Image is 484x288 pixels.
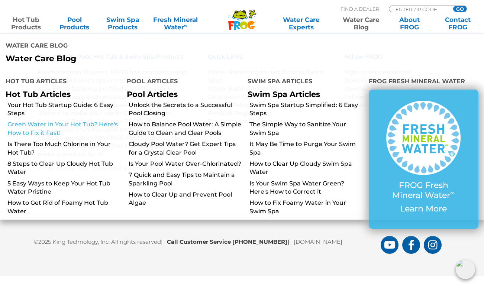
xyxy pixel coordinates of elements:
span: | [161,238,162,245]
a: Hot Tub Articles [6,90,71,99]
h4: Pool Articles [127,75,237,90]
p: Water Care Blog [6,54,236,64]
a: How to Fix Foamy Water in Your Swim Spa [249,199,363,216]
a: The Simple Way to Sanitize Your Swim Spa [249,120,363,137]
a: FROG Fresh Mineral Water∞ Learn More [384,101,464,217]
h4: FROG Fresh Mineral Water [369,75,479,90]
a: How to Clear Up Cloudy Swim Spa Water [249,160,363,177]
sup: ∞ [184,23,187,28]
a: Water CareExperts [271,16,332,31]
a: Water CareBlog [342,16,380,31]
a: How to Get Rid of Foamy Hot Tub Water [7,199,121,216]
input: Zip Code Form [395,6,445,12]
p: FROG Fresh Mineral Water [384,181,464,200]
h4: Water Care Blog [6,39,236,54]
a: Hot TubProducts [7,16,45,31]
sup: ∞ [450,189,455,197]
p: Find A Dealer [341,6,379,12]
a: Is There Too Much Chlorine in Your Hot Tub? [7,140,121,157]
a: [DOMAIN_NAME] [294,238,342,245]
h4: Swim Spa Articles [248,75,358,90]
a: Fresh MineralWater∞ [152,16,199,31]
a: How to Clear Up and Prevent Pool Algae [129,191,242,207]
a: Swim Spa Articles [248,90,320,99]
a: Cloudy Pool Water? Get Expert Tips for a Crystal Clear Pool [129,140,242,157]
a: Pool Articles [127,90,178,99]
span: | [287,238,289,245]
input: GO [453,6,467,12]
a: FROG Products You Tube Page [381,236,399,254]
a: FROG Products Instagram Page [424,236,442,254]
a: Is Your Swim Spa Water Green? Here's How to Correct it [249,179,363,196]
a: Swim SpaProducts [104,16,142,31]
p: Learn More [384,204,464,214]
a: 7 Quick and Easy Tips to Maintain a Sparkling Pool [129,171,242,188]
a: Your Hot Tub Startup Guide: 6 Easy Steps [7,101,121,118]
a: ContactFROG [439,16,477,31]
a: PoolProducts [56,16,93,31]
a: 5 Easy Ways to Keep Your Hot Tub Water Pristine [7,179,121,196]
a: FROG Products Facebook Page [402,236,420,254]
a: How to Balance Pool Water: A Simple Guide to Clean and Clear Pools [129,120,242,137]
a: Is Your Pool Water Over-Chlorinated? [129,160,242,168]
img: openIcon [456,260,475,279]
a: It May Be Time to Purge Your Swim Spa [249,140,363,157]
a: Green Water in Your Hot Tub? Here's How to Fix it Fast! [7,120,121,137]
b: Call Customer Service [PHONE_NUMBER] [167,238,294,245]
h4: Hot Tub Articles [6,75,116,90]
a: 8 Steps to Clear Up Cloudy Hot Tub Water [7,160,121,177]
a: AboutFROG [391,16,428,31]
a: Unlock the Secrets to a Successful Pool Closing [129,101,242,118]
a: Swim Spa Startup Simplified: 6 Easy Steps [249,101,363,118]
p: ©2025 King Technology, Inc. All rights reserved [34,233,381,246]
